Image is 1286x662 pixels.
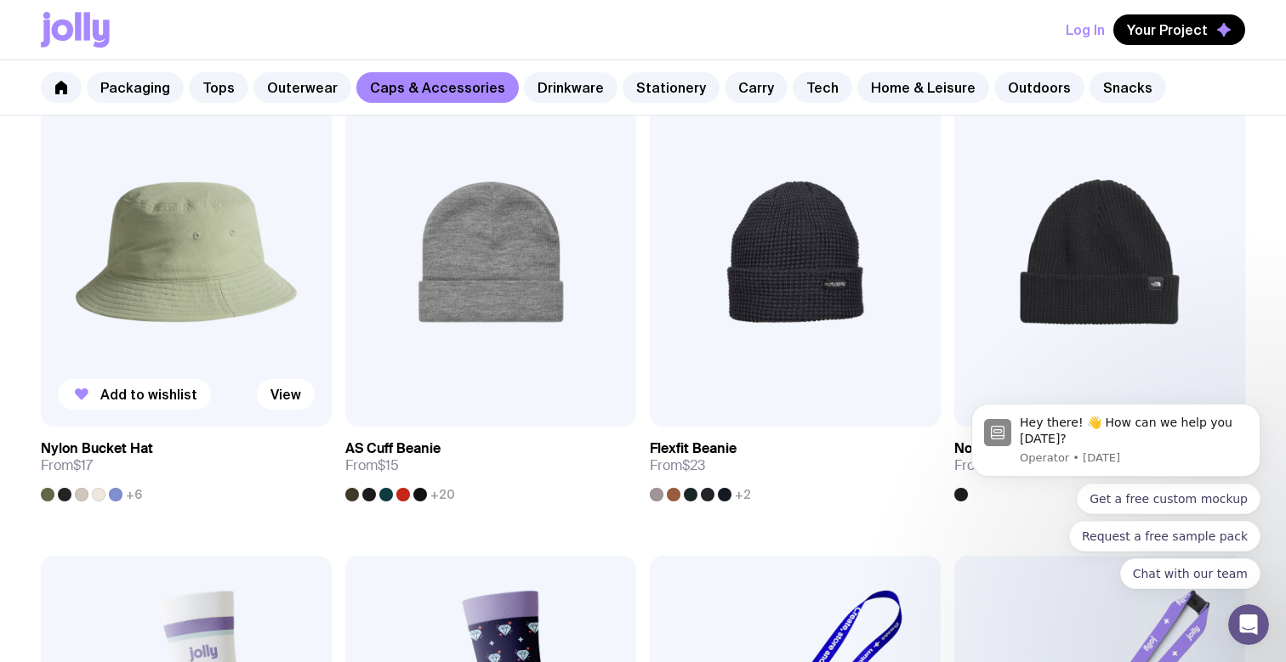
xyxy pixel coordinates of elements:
span: From [41,457,93,474]
span: $17 [73,456,93,474]
button: Log In [1066,14,1105,45]
a: View [257,379,315,410]
span: $15 [378,456,399,474]
a: Tops [189,72,248,103]
a: Packaging [87,72,184,103]
span: From [650,457,705,474]
span: $23 [682,456,705,474]
a: Outdoors [994,72,1084,103]
button: Your Project [1113,14,1245,45]
span: Add to wishlist [100,386,197,403]
h3: Nylon Bucket Hat [41,440,153,457]
button: Add to wishlist [58,379,211,410]
span: +20 [430,488,455,501]
iframe: Intercom live chat [1228,604,1269,645]
a: Snacks [1090,72,1166,103]
a: Stationery [623,72,720,103]
a: Drinkware [524,72,617,103]
span: +2 [735,488,751,501]
a: Home & Leisure [857,72,989,103]
iframe: Intercom notifications message [946,273,1286,616]
h3: Flexfit Beanie [650,440,737,457]
a: Caps & Accessories [356,72,519,103]
a: Carry [725,72,788,103]
span: From [345,457,399,474]
a: Outerwear [253,72,351,103]
a: AS Cuff BeanieFrom$15+20 [345,427,636,501]
a: Nylon Bucket HatFrom$17+6 [41,427,332,501]
a: Flexfit BeanieFrom$23+2 [650,427,941,501]
h3: AS Cuff Beanie [345,440,441,457]
span: Your Project [1127,21,1208,38]
span: +6 [126,488,142,501]
a: Tech [793,72,852,103]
